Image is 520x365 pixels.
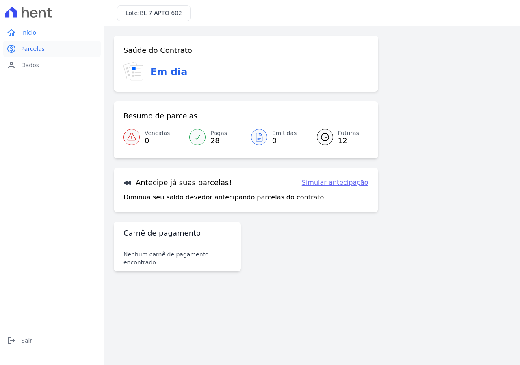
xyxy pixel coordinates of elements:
[21,337,32,345] span: Sair
[123,111,197,121] h3: Resumo de parcelas
[3,41,101,57] a: paidParcelas
[6,60,16,70] i: person
[126,9,182,17] h3: Lote:
[123,250,231,267] p: Nenhum carnê de pagamento encontrado
[21,61,39,69] span: Dados
[140,10,182,16] span: BL 7 APTO 602
[123,228,201,238] h3: Carnê de pagamento
[3,24,101,41] a: homeInício
[338,129,359,138] span: Futuras
[184,126,246,149] a: Pagas 28
[123,178,232,188] h3: Antecipe já suas parcelas!
[6,336,16,345] i: logout
[272,138,297,144] span: 0
[302,178,368,188] a: Simular antecipação
[150,65,187,79] h3: Em dia
[307,126,368,149] a: Futuras 12
[6,28,16,37] i: home
[3,57,101,73] a: personDados
[3,332,101,349] a: logoutSair
[338,138,359,144] span: 12
[123,126,184,149] a: Vencidas 0
[210,138,227,144] span: 28
[246,126,307,149] a: Emitidas 0
[272,129,297,138] span: Emitidas
[21,45,45,53] span: Parcelas
[210,129,227,138] span: Pagas
[145,129,170,138] span: Vencidas
[123,192,326,202] p: Diminua seu saldo devedor antecipando parcelas do contrato.
[21,28,36,37] span: Início
[145,138,170,144] span: 0
[6,44,16,54] i: paid
[123,46,192,55] h3: Saúde do Contrato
